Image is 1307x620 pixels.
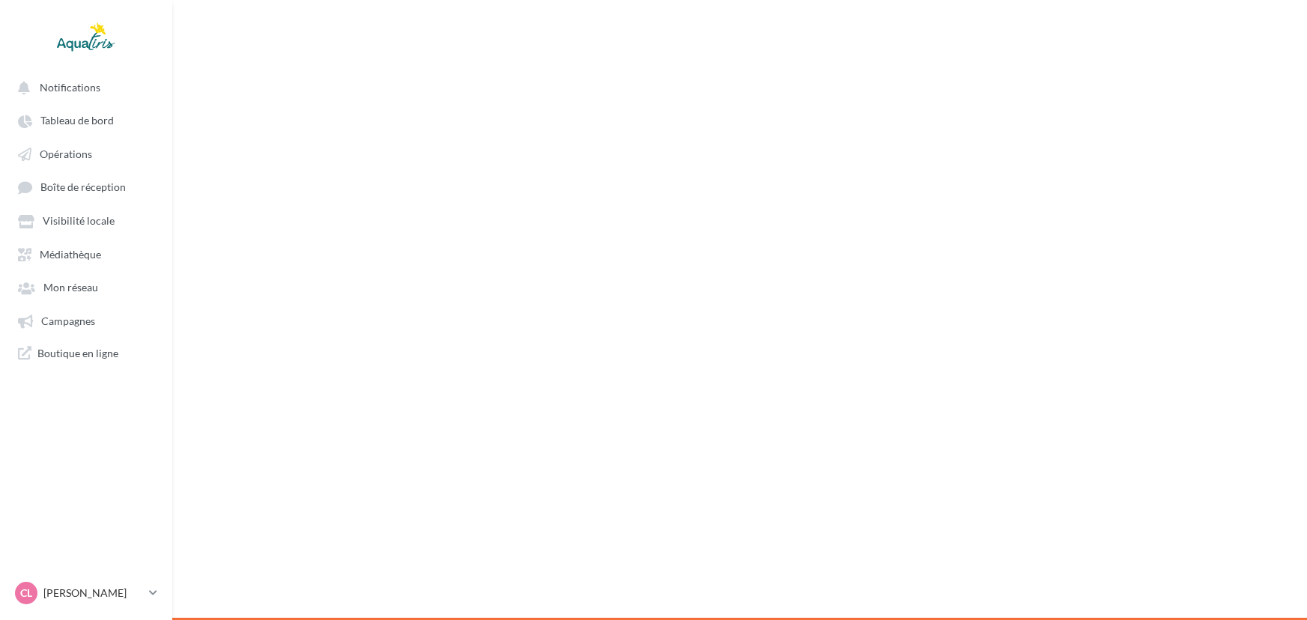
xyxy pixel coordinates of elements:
[40,115,114,127] span: Tableau de bord
[37,346,118,360] span: Boutique en ligne
[9,273,163,300] a: Mon réseau
[43,282,98,294] span: Mon réseau
[9,173,163,201] a: Boîte de réception
[20,586,32,601] span: CL
[40,248,101,261] span: Médiathèque
[43,215,115,228] span: Visibilité locale
[40,148,92,160] span: Opérations
[41,314,95,327] span: Campagnes
[40,181,126,194] span: Boîte de réception
[12,579,160,607] a: CL [PERSON_NAME]
[9,140,163,167] a: Opérations
[43,586,143,601] p: [PERSON_NAME]
[9,340,163,366] a: Boutique en ligne
[9,240,163,267] a: Médiathèque
[40,81,100,94] span: Notifications
[9,73,157,100] button: Notifications
[9,106,163,133] a: Tableau de bord
[9,207,163,234] a: Visibilité locale
[9,307,163,334] a: Campagnes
